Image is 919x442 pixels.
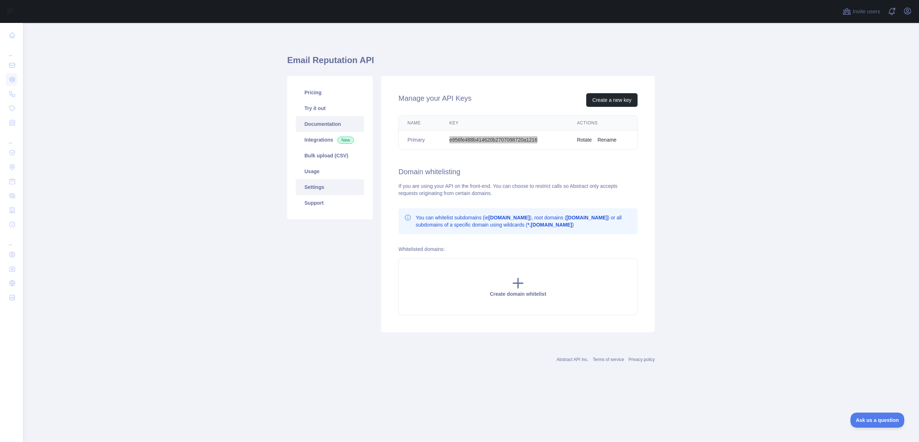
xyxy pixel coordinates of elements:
label: Whitelisted domains: [398,246,445,252]
div: If you are using your API on the front-end. You can choose to restrict calls so Abstract only acc... [398,182,638,197]
a: Pricing [296,85,364,100]
a: Settings [296,179,364,195]
button: Create a new key [586,93,638,107]
a: Privacy policy [629,357,655,362]
td: e956fe488b414620b2707098720a1216 [441,130,569,149]
th: Name [399,116,441,130]
span: Invite users [853,8,880,16]
span: Create domain whitelist [490,291,546,297]
button: Rename [597,136,616,143]
b: [DOMAIN_NAME] [489,215,530,220]
a: Abstract API Inc. [557,357,589,362]
div: ... [6,130,17,145]
button: Rotate [577,136,592,143]
th: Key [441,116,569,130]
a: Bulk upload (CSV) [296,148,364,163]
iframe: Toggle Customer Support [850,413,905,428]
p: You can whitelist subdomains (ie ), root domains ( ) or all subdomains of a specific domain using... [416,214,632,228]
div: ... [6,232,17,247]
b: *.[DOMAIN_NAME] [527,222,572,228]
a: Integrations New [296,132,364,148]
a: Try it out [296,100,364,116]
h2: Manage your API Keys [398,93,471,107]
a: Usage [296,163,364,179]
h2: Domain whitelisting [398,167,638,177]
span: New [337,137,354,144]
a: Terms of service [593,357,624,362]
a: Support [296,195,364,211]
td: Primary [399,130,441,149]
a: Documentation [296,116,364,132]
div: ... [6,43,17,57]
th: Actions [568,116,637,130]
h1: Email Reputation API [287,54,655,72]
button: Invite users [841,6,882,17]
b: [DOMAIN_NAME] [566,215,608,220]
